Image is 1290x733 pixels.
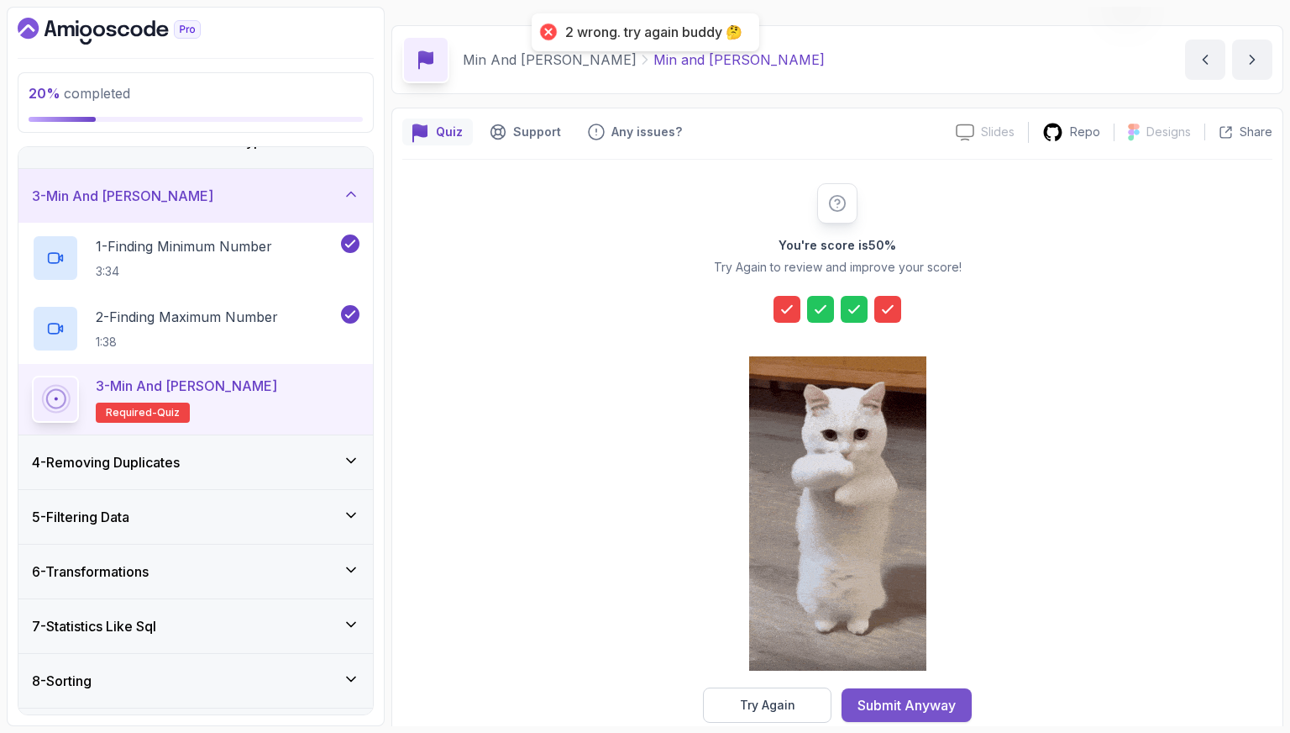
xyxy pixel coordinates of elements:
button: next content [1232,40,1272,80]
button: quiz button [402,119,473,145]
h3: 3 - Min And [PERSON_NAME] [32,186,213,206]
h3: 4 - Removing Duplicates [32,452,180,472]
p: Any issues? [611,124,682,140]
p: 1:38 [96,334,278,351]
button: 5-Filtering Data [18,490,373,544]
p: 3 - Min and [PERSON_NAME] [96,376,277,396]
button: 7-Statistics Like Sql [18,599,373,653]
h3: 8 - Sorting [32,671,92,691]
div: 2 wrong. try again buddy 🤔 [565,24,742,41]
button: 3-Min And [PERSON_NAME] [18,169,373,223]
button: previous content [1185,40,1225,80]
button: 3-Min and [PERSON_NAME]Required-quiz [32,376,359,423]
button: 2-Finding Maximum Number1:38 [32,305,359,352]
h3: 6 - Transformations [32,562,149,582]
p: Try Again to review and improve your score! [714,259,962,276]
p: Repo [1070,124,1100,140]
img: cool-cat [749,356,926,671]
span: Required- [106,406,157,419]
a: Dashboard [18,18,239,45]
span: 20 % [29,85,60,102]
p: Share [1240,124,1272,140]
a: Repo [1029,122,1114,143]
button: 4-Removing Duplicates [18,435,373,489]
p: Quiz [436,124,463,140]
button: 1-Finding Minimum Number3:34 [32,235,359,282]
div: Try Again [740,697,795,714]
p: Support [513,124,561,140]
p: Min and [PERSON_NAME] [653,50,825,70]
p: 2 - Finding Maximum Number [96,307,278,327]
p: Slides [981,124,1015,140]
button: Submit Anyway [842,688,972,722]
p: 3:34 [96,263,272,280]
button: Support button [480,119,571,145]
div: Submit Anyway [857,695,956,715]
p: Min And [PERSON_NAME] [463,50,637,70]
h3: 7 - Statistics Like Sql [32,616,156,636]
p: Designs [1146,124,1191,140]
span: quiz [157,406,180,419]
h3: 5 - Filtering Data [32,507,129,527]
button: 6-Transformations [18,545,373,599]
button: Feedback button [578,119,692,145]
h2: You're score is 50 % [779,237,896,254]
button: Try Again [703,688,831,723]
button: Share [1204,124,1272,140]
button: 8-Sorting [18,654,373,708]
p: 1 - Finding Minimum Number [96,236,272,256]
span: completed [29,85,130,102]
